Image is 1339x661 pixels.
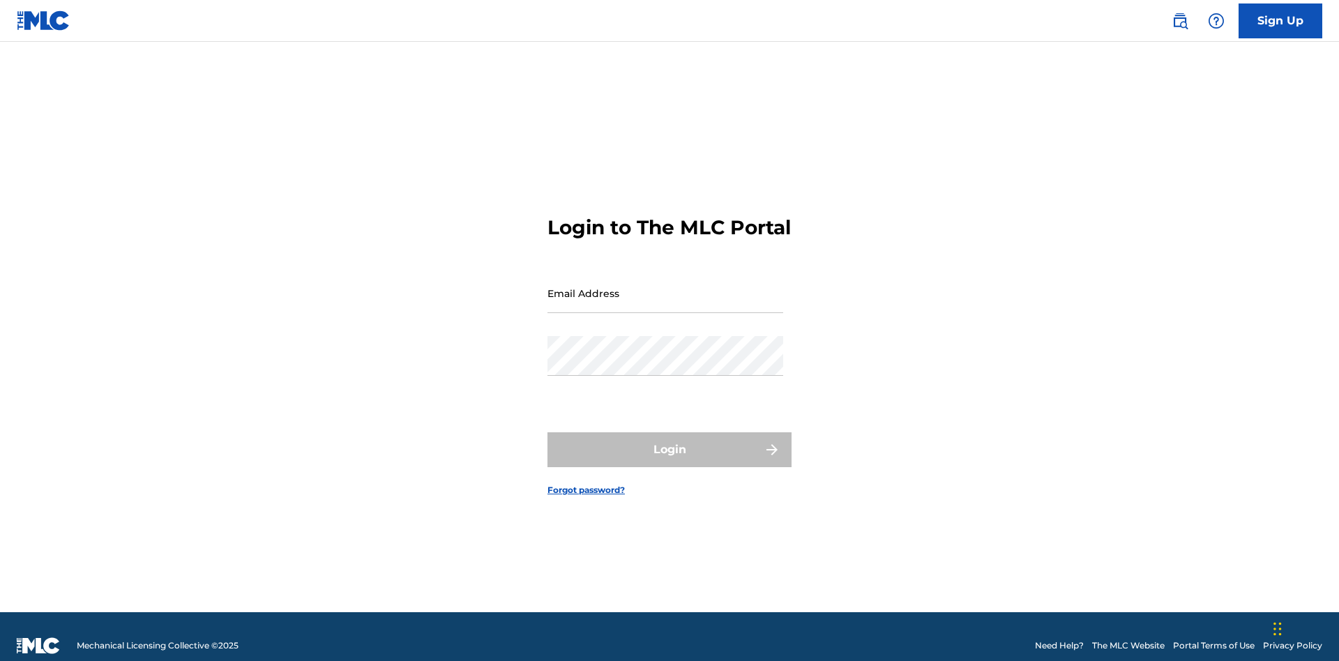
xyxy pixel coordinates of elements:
a: Portal Terms of Use [1173,639,1255,652]
iframe: Chat Widget [1269,594,1339,661]
h3: Login to The MLC Portal [547,215,791,240]
a: Forgot password? [547,484,625,496]
img: help [1208,13,1225,29]
span: Mechanical Licensing Collective © 2025 [77,639,239,652]
div: Help [1202,7,1230,35]
a: Public Search [1166,7,1194,35]
a: Sign Up [1239,3,1322,38]
a: Privacy Policy [1263,639,1322,652]
img: search [1172,13,1188,29]
a: Need Help? [1035,639,1084,652]
a: The MLC Website [1092,639,1165,652]
div: Drag [1273,608,1282,650]
img: MLC Logo [17,10,70,31]
img: logo [17,637,60,654]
